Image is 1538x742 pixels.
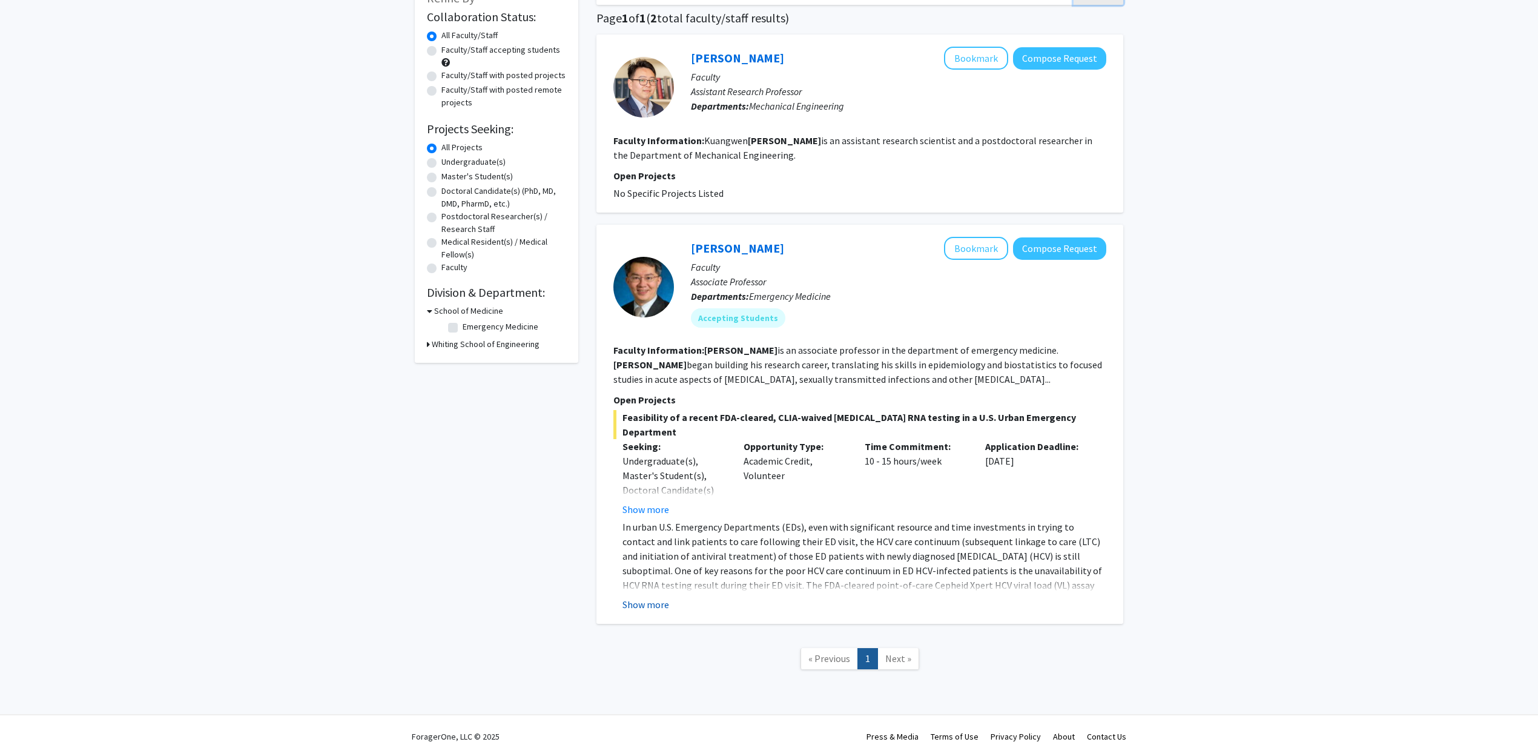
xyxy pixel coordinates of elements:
[691,70,1106,84] p: Faculty
[622,597,669,612] button: Show more
[991,731,1041,742] a: Privacy Policy
[613,344,704,356] b: Faculty Information:
[596,11,1123,25] h1: Page of ( total faculty/staff results)
[434,305,503,317] h3: School of Medicine
[1013,47,1106,70] button: Compose Request to Kuangwen Hsieh
[691,240,784,256] a: [PERSON_NAME]
[691,290,749,302] b: Departments:
[441,44,560,56] label: Faculty/Staff accepting students
[691,84,1106,99] p: Assistant Research Professor
[427,10,566,24] h2: Collaboration Status:
[622,10,629,25] span: 1
[613,410,1106,439] span: Feasibility of a recent FDA-cleared, CLIA-waived [MEDICAL_DATA] RNA testing in a U.S. Urban Emerg...
[704,344,777,356] b: [PERSON_NAME]
[639,10,646,25] span: 1
[744,439,847,454] p: Opportunity Type:
[944,237,1008,260] button: Add Yu-Hsiang Hsieh to Bookmarks
[885,652,911,664] span: Next »
[9,687,51,733] iframe: Chat
[976,439,1097,517] div: [DATE]
[441,141,483,154] label: All Projects
[734,439,856,517] div: Academic Credit, Volunteer
[877,648,919,669] a: Next Page
[596,636,1123,685] nav: Page navigation
[463,320,538,333] label: Emergency Medicine
[441,236,566,261] label: Medical Resident(s) / Medical Fellow(s)
[613,393,1106,407] p: Open Projects
[866,731,919,742] a: Press & Media
[622,439,725,454] p: Seeking:
[441,261,467,274] label: Faculty
[857,648,878,669] a: 1
[613,134,704,147] b: Faculty Information:
[613,344,1102,385] fg-read-more: is an associate professor in the department of emergency medicine. began building his research ca...
[931,731,979,742] a: Terms of Use
[441,156,506,168] label: Undergraduate(s)
[441,29,498,42] label: All Faculty/Staff
[1053,731,1075,742] a: About
[441,84,566,109] label: Faculty/Staff with posted remote projects
[691,50,784,65] a: [PERSON_NAME]
[622,502,669,517] button: Show more
[856,439,977,517] div: 10 - 15 hours/week
[691,274,1106,289] p: Associate Professor
[650,10,657,25] span: 2
[441,170,513,183] label: Master's Student(s)
[622,454,725,526] div: Undergraduate(s), Master's Student(s), Doctoral Candidate(s) (PhD, MD, DMD, PharmD, etc.)
[613,134,1092,161] fg-read-more: Kuangwen is an assistant research scientist and a postdoctoral researcher in the Department of Me...
[613,168,1106,183] p: Open Projects
[800,648,858,669] a: Previous Page
[441,185,566,210] label: Doctoral Candidate(s) (PhD, MD, DMD, PharmD, etc.)
[944,47,1008,70] button: Add Kuangwen Hsieh to Bookmarks
[865,439,968,454] p: Time Commitment:
[613,359,687,371] b: [PERSON_NAME]
[613,187,724,199] span: No Specific Projects Listed
[1087,731,1126,742] a: Contact Us
[427,122,566,136] h2: Projects Seeking:
[691,260,1106,274] p: Faculty
[691,308,785,328] mat-chip: Accepting Students
[808,652,850,664] span: « Previous
[748,134,821,147] b: [PERSON_NAME]
[432,338,540,351] h3: Whiting School of Engineering
[749,290,831,302] span: Emergency Medicine
[622,520,1106,621] p: In urban U.S. Emergency Departments (EDs), even with significant resource and time investments in...
[441,69,566,82] label: Faculty/Staff with posted projects
[427,285,566,300] h2: Division & Department:
[691,100,749,112] b: Departments:
[749,100,844,112] span: Mechanical Engineering
[441,210,566,236] label: Postdoctoral Researcher(s) / Research Staff
[1013,237,1106,260] button: Compose Request to Yu-Hsiang Hsieh
[985,439,1088,454] p: Application Deadline:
